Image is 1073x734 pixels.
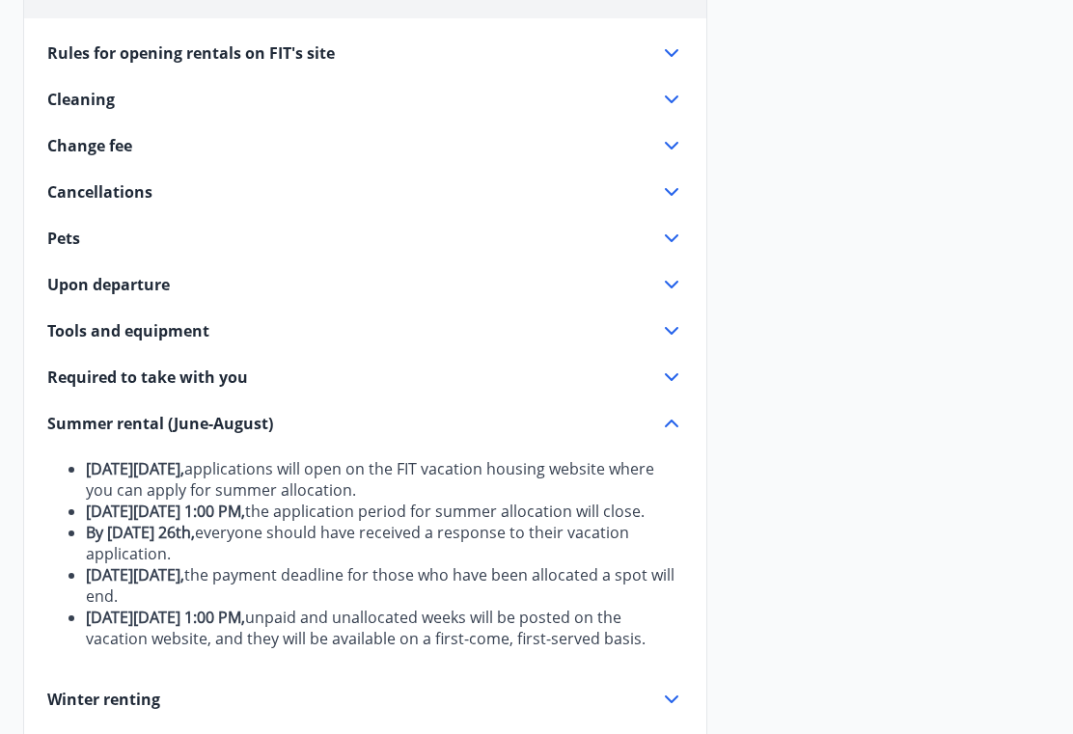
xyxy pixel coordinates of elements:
[47,135,132,156] span: Change fee
[47,41,683,65] div: Rules for opening rentals on FIT's site
[86,458,683,501] li: applications will open on the FIT vacation housing website where you can apply for summer allocat...
[47,227,683,250] div: Pets
[47,181,152,203] span: Cancellations
[86,522,683,564] li: everyone should have received a response to their vacation application.
[47,367,248,388] span: Required to take with you
[47,180,683,204] div: Cancellations
[47,689,160,710] span: Winter renting
[47,413,273,434] span: Summer rental (June-August)
[47,366,683,389] div: Required to take with you
[86,607,683,649] li: unpaid and unallocated weeks will be posted on the vacation website, and they will be available o...
[86,501,245,522] strong: [DATE][DATE] 1:00 PM,
[86,501,683,522] li: the application period for summer allocation will close.
[86,607,245,628] strong: [DATE][DATE] 1:00 PM,
[47,273,683,296] div: Upon departure
[47,319,683,342] div: Tools and equipment
[47,88,683,111] div: Cleaning
[86,458,184,479] strong: [DATE][DATE],
[47,228,80,249] span: Pets
[47,274,170,295] span: Upon departure
[47,320,209,341] span: Tools and equipment
[47,42,335,64] span: Rules for opening rentals on FIT's site
[47,688,683,711] div: Winter renting
[47,435,683,649] div: Summer rental (June-August)
[47,134,683,157] div: Change fee
[86,564,683,607] li: the payment deadline for those who have been allocated a spot will end.
[86,522,195,543] strong: By [DATE] 26th,
[86,564,184,585] strong: [DATE][DATE],
[47,412,683,435] div: Summer rental (June-August)
[47,89,115,110] span: Cleaning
